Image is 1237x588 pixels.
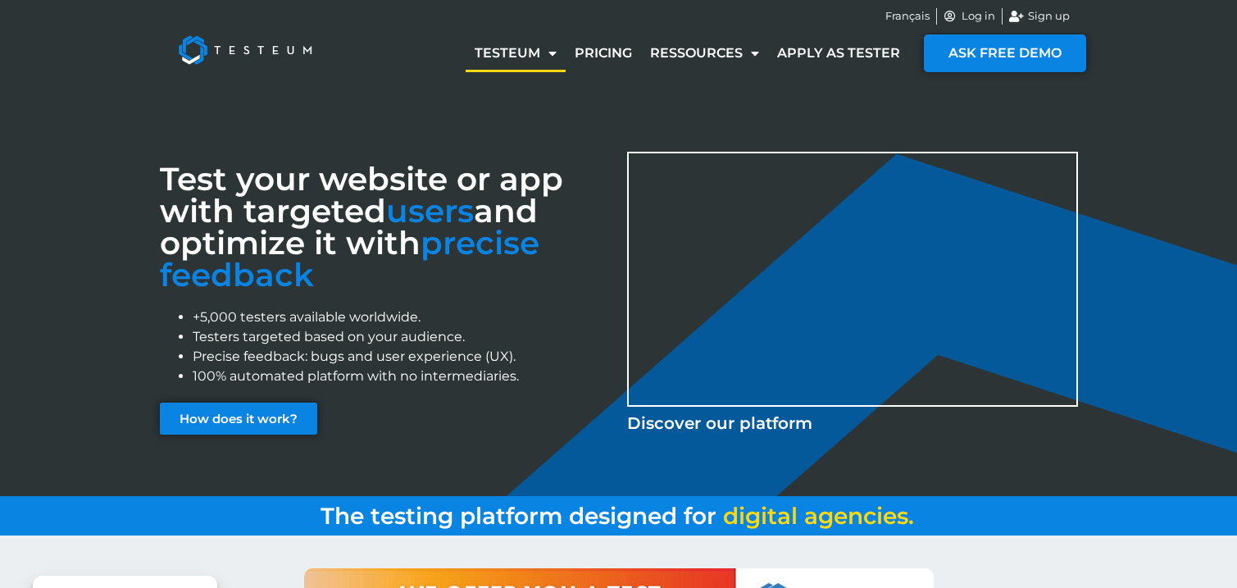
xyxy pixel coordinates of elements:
[566,34,641,72] a: Pricing
[160,163,611,291] h3: Test your website or app with targeted and optimize it with
[1024,8,1070,25] span: Sign up
[466,34,909,72] nav: Menu
[160,17,330,83] img: Testeum Logo - Application crowdtesting platform
[193,367,611,386] li: 100% automated platform with no intermediaries.
[957,8,995,25] span: Log in
[924,34,1086,72] a: ASK FREE DEMO
[944,8,996,25] a: Log in
[627,411,1078,435] p: Discover our platform
[321,502,716,530] span: The testing platform designed for
[885,8,930,25] a: Français
[768,34,909,72] a: Apply as tester
[193,347,611,367] li: Precise feedback: bugs and user experience (UX).
[386,191,474,230] span: users
[1009,8,1070,25] a: Sign up
[180,413,298,425] span: How does it work?
[193,308,611,327] li: +5,000 testers available worldwide.
[160,223,539,294] font: precise feedback
[641,34,768,72] a: Ressources
[948,47,1062,60] span: ASK FREE DEMO
[193,327,611,347] li: Testers targeted based on your audience.
[466,34,566,72] a: Testeum
[160,403,317,435] a: How does it work?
